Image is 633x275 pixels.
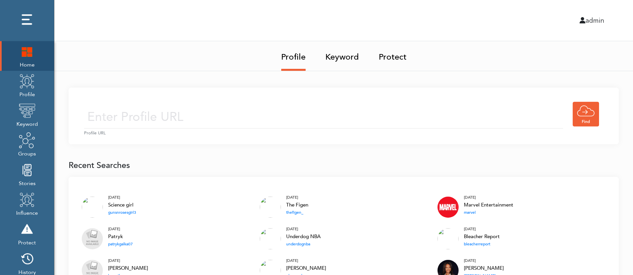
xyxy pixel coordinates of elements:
[464,241,500,247] div: bleacherreport
[108,233,133,241] div: Patryk
[464,233,500,241] div: Bleacher Report
[82,197,103,218] img: bf3df493-ddae-46b6-ab18-31bc32daef67
[82,228,103,249] img: no_image.png
[19,162,35,178] img: stories.png
[19,251,35,267] img: history.png
[286,226,321,232] div: [DATE]
[108,264,148,273] div: [PERSON_NAME]
[69,160,619,170] h1: Recent Searches
[108,226,133,232] div: [DATE]
[19,102,35,119] img: keyword.png
[19,89,35,98] span: Profile
[464,201,513,209] div: Marvel Entertainment
[108,201,136,209] div: Science girl
[260,197,281,218] img: bb110f18-7a73-454a-8682-8d5a89c5d6e2
[84,130,603,136] small: Profile URL
[464,226,500,247] a: [DATE] Bleacher Report bleacherreport
[464,194,513,201] div: [DATE]
[108,194,136,216] a: [DATE] Science girl gunsnrosesgirl3
[18,237,36,247] span: Protect
[108,257,148,264] div: [DATE]
[464,257,504,264] div: [DATE]
[329,15,609,25] div: admin
[286,226,321,247] a: [DATE] Underdog NBA underdognba
[84,105,563,129] input: Enter Profile URL
[16,208,38,217] span: Influence
[286,201,308,209] div: The Figen
[281,41,306,71] a: Profile
[379,41,407,69] a: Protect
[19,191,35,208] img: profile.png
[19,132,35,149] img: groups.png
[108,209,136,216] div: gunsnrosesgirl3
[19,221,35,237] img: risk.png
[464,209,513,216] div: marvel
[464,226,500,232] div: [DATE]
[19,43,35,60] img: home.png
[286,209,308,216] div: thefigen_
[18,149,36,158] span: Groups
[286,264,326,273] div: [PERSON_NAME]
[19,12,35,28] img: dots.png
[260,228,281,249] img: underdognba_twitter.jpg
[286,241,321,247] div: underdognba
[286,194,308,216] a: [DATE] The Figen thefigen_
[286,233,321,241] div: Underdog NBA
[573,102,599,126] img: find.png
[19,60,35,69] span: Home
[437,228,459,249] img: bleacherreport_twitter.jpg
[437,197,459,218] img: k8vEBoCW.jpeg
[19,178,36,187] span: Stories
[108,194,136,201] div: [DATE]
[464,264,504,273] div: [PERSON_NAME]
[286,194,308,201] div: [DATE]
[16,119,38,128] span: Keyword
[108,241,133,247] div: patrykgalka07
[325,41,359,69] a: Keyword
[108,226,133,247] a: [DATE] Patryk patrykgalka07
[19,73,35,89] img: profile.png
[464,194,513,216] a: [DATE] Marvel Entertainment marvel
[286,257,326,264] div: [DATE]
